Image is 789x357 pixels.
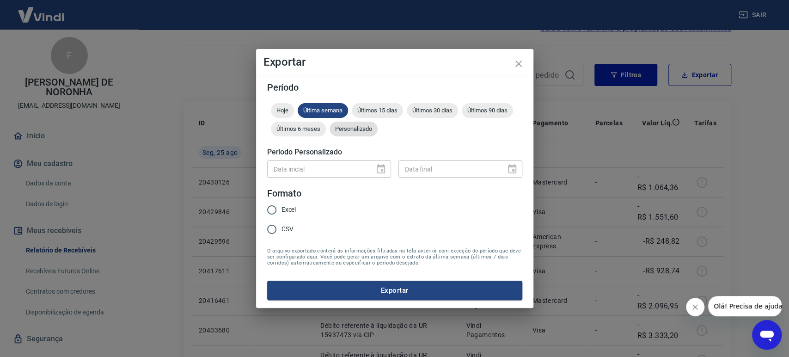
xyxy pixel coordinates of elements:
[267,160,368,178] input: DD/MM/YYYY
[462,103,513,118] div: Últimos 90 dias
[267,281,522,300] button: Exportar
[281,224,294,234] span: CSV
[686,298,704,316] iframe: Fechar mensagem
[352,107,403,114] span: Últimos 15 dias
[708,296,782,316] iframe: Mensagem da empresa
[6,6,78,14] span: Olá! Precisa de ajuda?
[271,103,294,118] div: Hoje
[267,248,522,266] span: O arquivo exportado conterá as informações filtradas na tela anterior com exceção do período que ...
[752,320,782,350] iframe: Botão para abrir a janela de mensagens
[462,107,513,114] span: Últimos 90 dias
[263,56,526,68] h4: Exportar
[281,205,296,215] span: Excel
[271,107,294,114] span: Hoje
[298,103,348,118] div: Última semana
[352,103,403,118] div: Últimos 15 dias
[407,107,458,114] span: Últimos 30 dias
[271,125,326,132] span: Últimos 6 meses
[407,103,458,118] div: Últimos 30 dias
[267,187,302,200] legend: Formato
[508,53,530,75] button: close
[298,107,348,114] span: Última semana
[398,160,499,178] input: DD/MM/YYYY
[267,148,522,157] h5: Período Personalizado
[330,122,378,136] div: Personalizado
[271,122,326,136] div: Últimos 6 meses
[267,83,522,92] h5: Período
[330,125,378,132] span: Personalizado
